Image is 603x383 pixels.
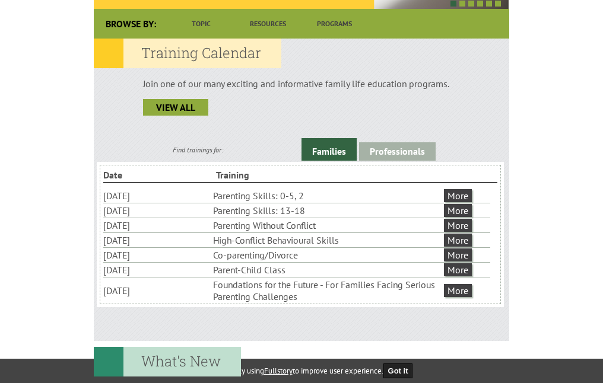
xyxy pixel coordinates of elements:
[143,78,460,90] p: Join one of our many exciting and informative family life education programs.
[103,218,211,232] li: [DATE]
[444,189,472,202] a: More
[301,9,367,39] a: Programs
[213,248,442,262] li: Co-parenting/Divorce
[103,189,211,203] li: [DATE]
[213,218,442,232] li: Parenting Without Conflict
[103,248,211,262] li: [DATE]
[213,203,442,218] li: Parenting Skills: 13-18
[213,189,442,203] li: Parenting Skills: 0-5, 2
[444,219,472,232] a: More
[94,145,301,154] div: Find trainings for:
[216,168,326,182] li: Training
[444,284,472,297] a: More
[444,248,472,261] a: More
[444,263,472,276] a: More
[103,283,211,298] li: [DATE]
[103,233,211,247] li: [DATE]
[94,9,168,39] div: Browse By:
[213,263,442,277] li: Parent-Child Class
[383,363,413,378] button: Got it
[143,99,208,116] a: view all
[359,142,436,161] a: Professionals
[94,347,241,376] h2: What's New
[444,234,472,247] a: More
[234,9,301,39] a: Resources
[213,277,442,304] li: Foundations for the Future - For Families Facing Serious Parenting Challenges
[213,233,442,247] li: High-Conflict Behavioural Skills
[168,9,234,39] a: Topic
[94,39,281,68] h2: Training Calendar
[103,263,211,277] li: [DATE]
[103,203,211,218] li: [DATE]
[444,204,472,217] a: More
[103,168,214,182] li: Date
[264,366,293,376] a: Fullstory
[301,138,357,161] a: Families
